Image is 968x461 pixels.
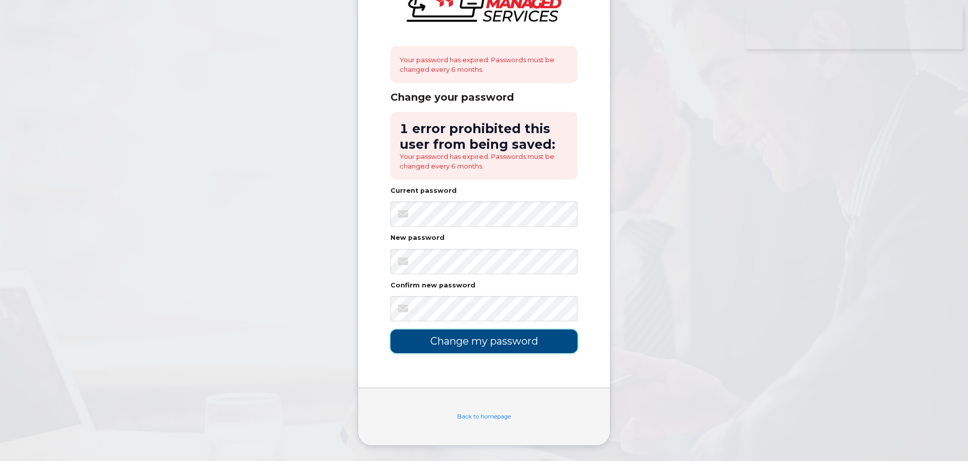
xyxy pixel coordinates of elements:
div: Your password has expired. Passwords must be changed every 6 months. [390,46,578,83]
label: New password [390,235,445,241]
li: Your password has expired. Passwords must be changed every 6 months. [400,152,568,171]
label: Current password [390,188,457,194]
a: Back to homepage [457,413,511,420]
input: Change my password [390,329,578,353]
h2: 1 error prohibited this user from being saved: [400,121,568,152]
label: Confirm new password [390,282,475,289]
div: Change your password [390,91,578,104]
